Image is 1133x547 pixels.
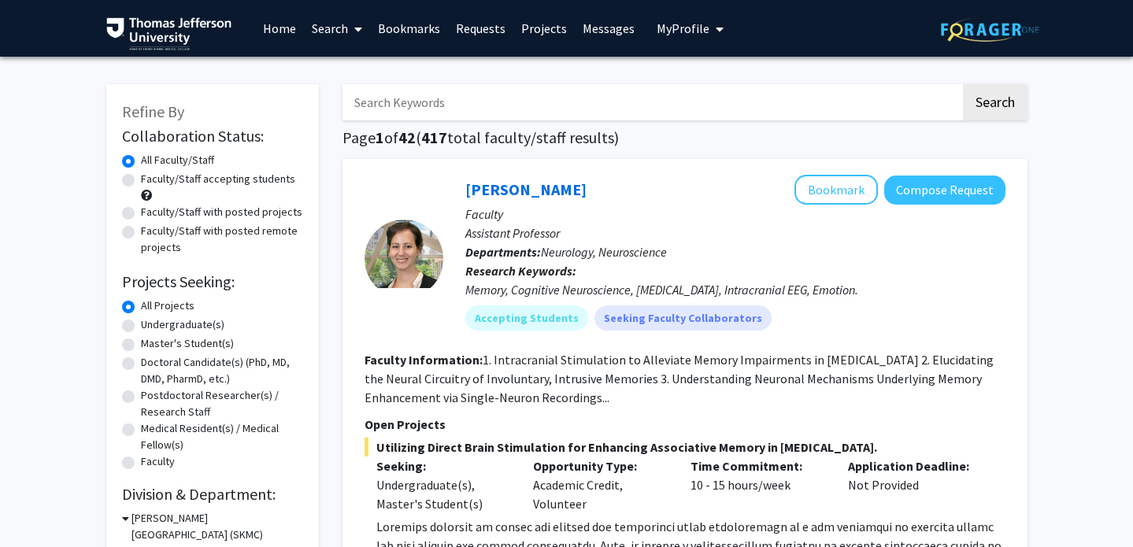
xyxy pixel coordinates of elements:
label: Faculty/Staff accepting students [141,171,295,187]
div: Not Provided [836,456,994,513]
button: Search [963,84,1027,120]
a: Requests [448,1,513,56]
h2: Division & Department: [122,485,303,504]
h1: Page of ( total faculty/staff results) [342,128,1027,147]
a: Search [304,1,370,56]
span: My Profile [657,20,709,36]
p: Application Deadline: [848,456,982,475]
span: Neurology, Neuroscience [541,244,667,260]
p: Seeking: [376,456,510,475]
div: 10 - 15 hours/week [679,456,836,513]
b: Research Keywords: [465,263,576,279]
p: Open Projects [365,415,1005,434]
label: Faculty [141,453,175,470]
b: Departments: [465,244,541,260]
label: Master's Student(s) [141,335,234,352]
b: Faculty Information: [365,352,483,368]
h3: [PERSON_NAME][GEOGRAPHIC_DATA] (SKMC) [131,510,303,543]
span: Utilizing Direct Brain Stimulation for Enhancing Associative Memory in [MEDICAL_DATA]. [365,438,1005,456]
label: Medical Resident(s) / Medical Fellow(s) [141,420,303,453]
a: [PERSON_NAME] [465,179,587,199]
label: All Projects [141,298,194,314]
button: Compose Request to Noa Herz [884,176,1005,205]
label: All Faculty/Staff [141,152,214,168]
div: Undergraduate(s), Master's Student(s) [376,475,510,513]
span: Refine By [122,102,184,121]
a: Bookmarks [370,1,448,56]
img: ForagerOne Logo [941,17,1039,42]
span: 1 [376,128,384,147]
iframe: Chat [12,476,67,535]
a: Messages [575,1,642,56]
h2: Projects Seeking: [122,272,303,291]
button: Add Noa Herz to Bookmarks [794,175,878,205]
label: Faculty/Staff with posted projects [141,204,302,220]
p: Faculty [465,205,1005,224]
mat-chip: Accepting Students [465,305,588,331]
h2: Collaboration Status: [122,127,303,146]
span: 417 [421,128,447,147]
a: Home [255,1,304,56]
label: Undergraduate(s) [141,316,224,333]
span: 42 [398,128,416,147]
p: Time Commitment: [691,456,824,475]
div: Memory, Cognitive Neuroscience, [MEDICAL_DATA], Intracranial EEG, Emotion. [465,280,1005,299]
p: Assistant Professor [465,224,1005,242]
label: Faculty/Staff with posted remote projects [141,223,303,256]
mat-chip: Seeking Faculty Collaborators [594,305,772,331]
img: Thomas Jefferson University Logo [106,17,232,50]
label: Doctoral Candidate(s) (PhD, MD, DMD, PharmD, etc.) [141,354,303,387]
fg-read-more: 1. Intracranial Stimulation to Alleviate Memory Impairments in [MEDICAL_DATA] 2. Elucidating the ... [365,352,994,405]
label: Postdoctoral Researcher(s) / Research Staff [141,387,303,420]
p: Opportunity Type: [533,456,667,475]
a: Projects [513,1,575,56]
div: Academic Credit, Volunteer [521,456,679,513]
input: Search Keywords [342,84,961,120]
